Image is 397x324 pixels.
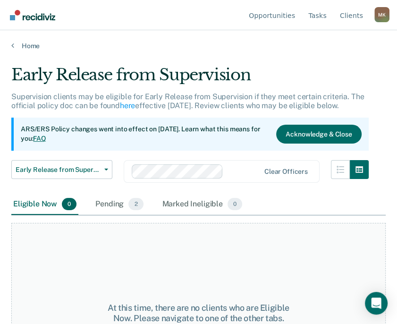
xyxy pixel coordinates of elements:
p: Supervision clients may be eligible for Early Release from Supervision if they meet certain crite... [11,92,364,110]
a: Home [11,42,386,50]
div: Open Intercom Messenger [365,292,388,315]
span: 0 [228,198,242,210]
button: Acknowledge & Close [276,125,362,144]
a: here [120,101,135,110]
span: 2 [128,198,143,210]
img: Recidiviz [10,10,55,20]
button: Profile dropdown button [374,7,389,22]
button: Early Release from Supervision [11,160,112,179]
div: Eligible Now0 [11,194,78,215]
p: ARS/ERS Policy changes went into effect on [DATE]. Learn what this means for you: [21,125,269,143]
div: M K [374,7,389,22]
a: FAQ [33,135,46,142]
div: Pending2 [93,194,145,215]
div: Clear officers [264,168,308,176]
span: Early Release from Supervision [16,166,101,174]
div: Early Release from Supervision [11,65,369,92]
span: 0 [62,198,76,210]
div: At this time, there are no clients who are Eligible Now. Please navigate to one of the other tabs. [105,303,292,323]
div: Marked Ineligible0 [160,194,245,215]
